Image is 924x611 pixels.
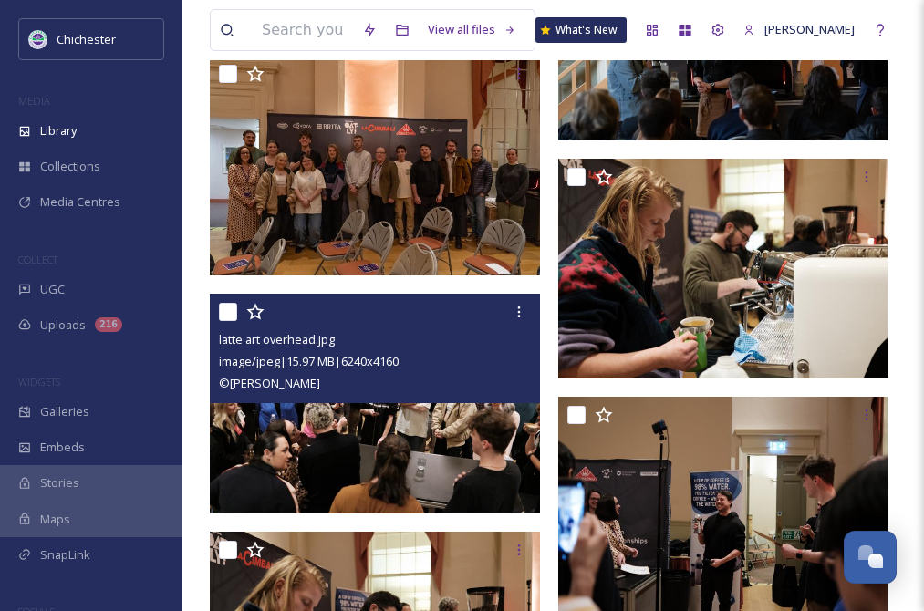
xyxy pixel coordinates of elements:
[764,21,855,37] span: [PERSON_NAME]
[40,403,89,420] span: Galleries
[419,12,525,47] a: View all files
[219,353,399,369] span: image/jpeg | 15.97 MB | 6240 x 4160
[558,159,888,379] img: latte art neave wagtail.jpg
[535,17,627,43] a: What's New
[40,158,100,175] span: Collections
[253,10,353,50] input: Search your library
[40,316,86,334] span: Uploads
[57,31,116,47] span: Chichester
[40,122,77,140] span: Library
[219,375,320,391] span: © [PERSON_NAME]
[844,531,897,584] button: Open Chat
[40,193,120,211] span: Media Centres
[40,439,85,456] span: Embeds
[734,12,864,47] a: [PERSON_NAME]
[40,511,70,528] span: Maps
[40,546,90,564] span: SnapLink
[18,375,60,388] span: WIDGETS
[210,56,540,276] img: latte art participants.jpg
[18,253,57,266] span: COLLECT
[40,281,65,298] span: UGC
[40,474,79,492] span: Stories
[29,30,47,48] img: Logo_of_Chichester_District_Council.png
[219,331,335,347] span: latte art overhead.jpg
[18,94,50,108] span: MEDIA
[95,317,122,332] div: 216
[210,294,540,514] img: latte art overhead.jpg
